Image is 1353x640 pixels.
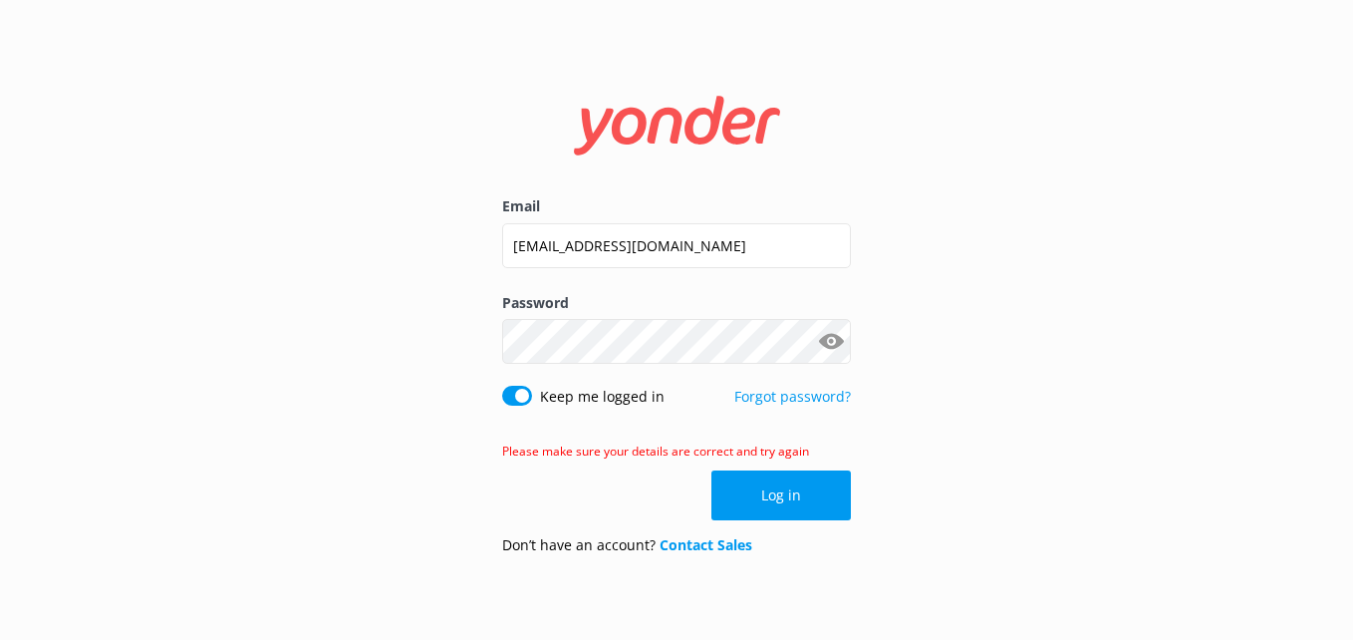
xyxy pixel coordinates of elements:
a: Contact Sales [660,535,752,554]
button: Show password [811,322,851,362]
button: Log in [711,471,851,520]
label: Keep me logged in [540,386,665,408]
span: Please make sure your details are correct and try again [502,443,809,460]
a: Forgot password? [734,387,851,406]
p: Don’t have an account? [502,534,752,556]
input: user@emailaddress.com [502,223,851,268]
label: Email [502,195,851,217]
label: Password [502,292,851,314]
